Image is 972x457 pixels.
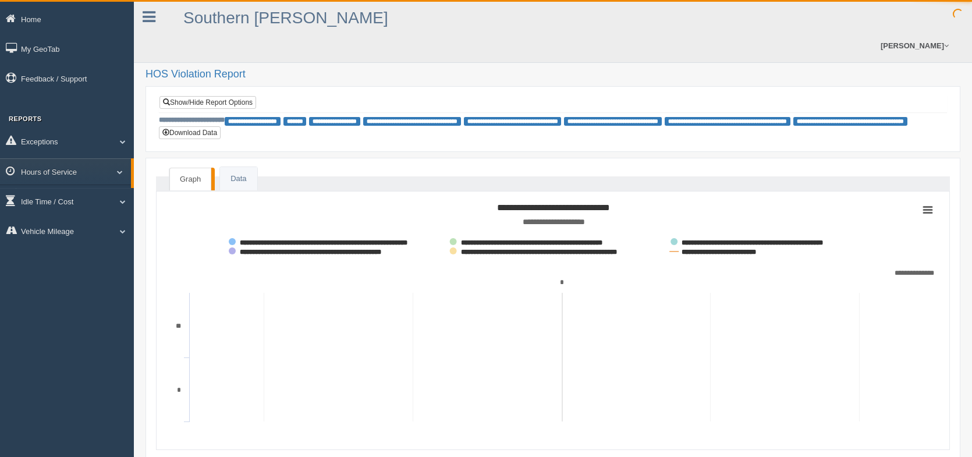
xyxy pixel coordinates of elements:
[875,29,955,62] a: [PERSON_NAME]
[183,9,388,27] a: Southern [PERSON_NAME]
[159,96,256,109] a: Show/Hide Report Options
[159,126,221,139] button: Download Data
[220,167,257,191] a: Data
[169,168,211,191] a: Graph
